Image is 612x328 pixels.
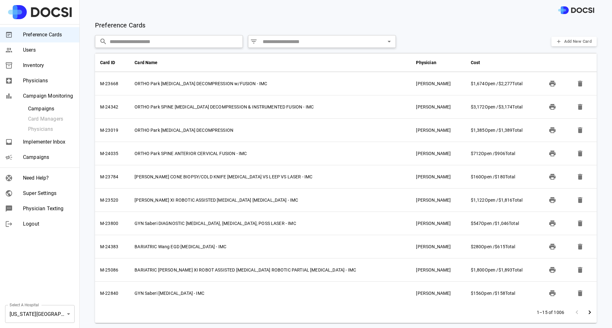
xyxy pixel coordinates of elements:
td: M-24035 [95,142,129,165]
td: Open / Total [466,95,541,119]
div: ORTHO Park SPINE [MEDICAL_DATA] DECOMPRESSION & INSTRUMENTED FUSION - IMC [135,104,406,110]
span: $1,674 [471,81,485,86]
span: Campaigns [28,105,74,113]
div: ORTHO Park [MEDICAL_DATA] DECOMPRESSION w/FUSION - IMC [135,80,406,87]
span: Logout [23,220,74,228]
td: M-25086 [95,258,129,282]
span: $1,122 [471,198,485,203]
span: $158 [495,291,505,296]
span: $547 [471,221,481,226]
td: Open / Total [466,142,541,165]
td: M-22840 [95,282,129,305]
td: M-23668 [95,72,129,95]
td: [PERSON_NAME] [411,95,465,119]
span: Campaigns [23,153,74,161]
td: [PERSON_NAME] [411,258,465,282]
span: $1,800 [471,267,485,272]
td: Open / Total [466,189,541,212]
span: $3,174 [499,104,513,109]
span: Need Help? [23,174,74,182]
td: Open / Total [466,165,541,189]
div: BARIATRIC [PERSON_NAME] XI ROBOT ASSISTED [MEDICAL_DATA] ROBOTIC PARTIAL [MEDICAL_DATA] - IMC [135,267,406,273]
td: Open / Total [466,235,541,258]
th: Cost [466,53,541,72]
td: M-23800 [95,212,129,235]
div: GYN Saberi DIAGNOSTIC [MEDICAL_DATA], [MEDICAL_DATA], POSS LASER - IMC [135,220,406,227]
span: $180 [495,174,505,179]
span: $1,893 [499,267,513,272]
td: Open / Total [466,212,541,235]
img: DOCSI Logo [558,6,594,14]
th: Card Name [129,53,411,72]
label: Select A Hospital [10,302,39,308]
span: $712 [471,151,481,156]
td: [PERSON_NAME] [411,282,465,305]
td: [PERSON_NAME] [411,119,465,142]
div: [PERSON_NAME] CONE BIOPSY/COLD KNIFE [MEDICAL_DATA] VS LEEP VS LASER - IMC [135,174,406,180]
button: Add New Card [551,37,597,47]
span: $3,172 [471,104,485,109]
th: Card ID [95,53,129,72]
td: [PERSON_NAME] [411,142,465,165]
td: [PERSON_NAME] [411,212,465,235]
button: Open [385,37,394,46]
p: 1–15 of 1006 [537,309,564,316]
th: Physician [411,53,465,72]
span: Physician Texting [23,205,74,212]
img: Site Logo [8,5,72,19]
td: M-23019 [95,119,129,142]
button: Go to next page [583,306,596,319]
span: Inventory [23,62,74,69]
td: Open / Total [466,72,541,95]
div: [US_STATE][GEOGRAPHIC_DATA] [5,305,75,323]
td: Open / Total [466,282,541,305]
span: $1,389 [499,128,513,133]
span: Users [23,46,74,54]
span: $1,385 [471,128,485,133]
span: $160 [471,174,481,179]
div: ORTHO Park [MEDICAL_DATA] DECOMPRESSION [135,127,406,133]
td: M-23520 [95,189,129,212]
td: M-24342 [95,95,129,119]
span: $906 [495,151,505,156]
span: $615 [495,244,505,249]
span: $280 [471,244,481,249]
span: Campaign Monitoring [23,92,74,100]
td: [PERSON_NAME] [411,189,465,212]
span: Implementer Inbox [23,138,74,146]
td: [PERSON_NAME] [411,235,465,258]
div: GYN Saberi [MEDICAL_DATA] - IMC [135,290,406,296]
div: [PERSON_NAME] XI ROBOTIC ASSISTED [MEDICAL_DATA] [MEDICAL_DATA] - IMC [135,197,406,203]
span: $1,816 [499,198,513,203]
div: BARIATRIC Wang EGD [MEDICAL_DATA] - IMC [135,243,406,250]
td: [PERSON_NAME] [411,165,465,189]
div: ORTHO Park SPINE ANTERIOR CERVICAL FUSION - IMC [135,150,406,157]
span: Physicians [23,77,74,85]
td: M-23784 [95,165,129,189]
p: Preference Cards [95,20,145,30]
span: $1,046 [495,221,509,226]
span: Preference Cards [23,31,74,39]
td: Open / Total [466,258,541,282]
td: M-24383 [95,235,129,258]
td: Open / Total [466,119,541,142]
span: $156 [471,291,481,296]
span: $2,277 [499,81,513,86]
td: [PERSON_NAME] [411,72,465,95]
span: Super Settings [23,190,74,197]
